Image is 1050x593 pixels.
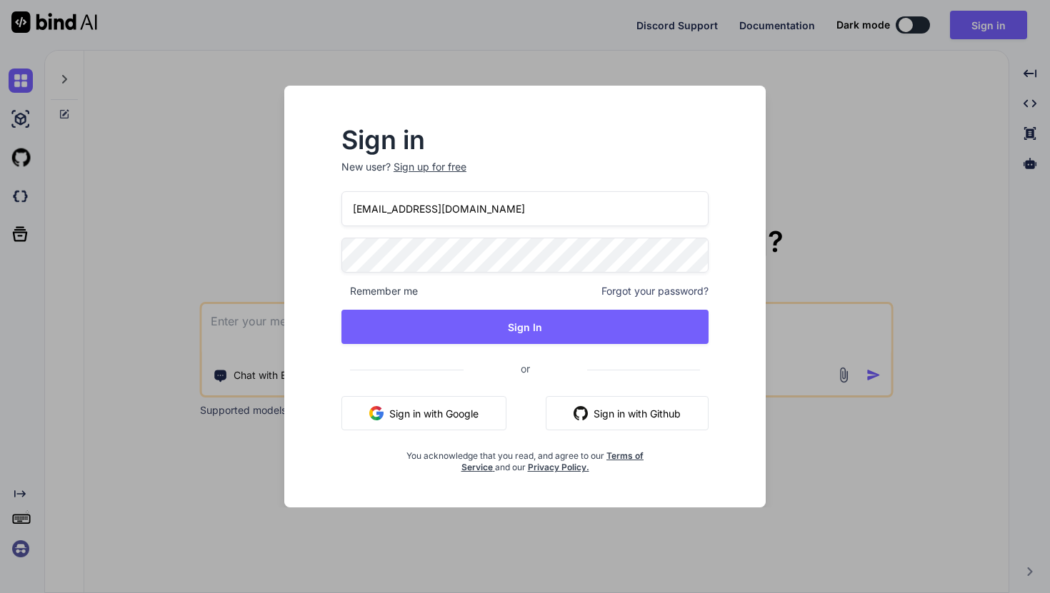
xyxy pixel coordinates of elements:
[341,396,506,430] button: Sign in with Google
[341,191,709,226] input: Login or Email
[341,284,418,298] span: Remember me
[341,310,709,344] button: Sign In
[574,406,588,420] img: github
[341,160,709,191] p: New user?
[601,284,709,298] span: Forgot your password?
[341,128,709,151] h2: Sign in
[461,450,644,472] a: Terms of Service
[528,462,589,472] a: Privacy Policy.
[403,442,648,473] div: You acknowledge that you read, and agree to our and our
[394,160,466,174] div: Sign up for free
[546,396,709,430] button: Sign in with Github
[464,351,587,386] span: or
[369,406,384,420] img: google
